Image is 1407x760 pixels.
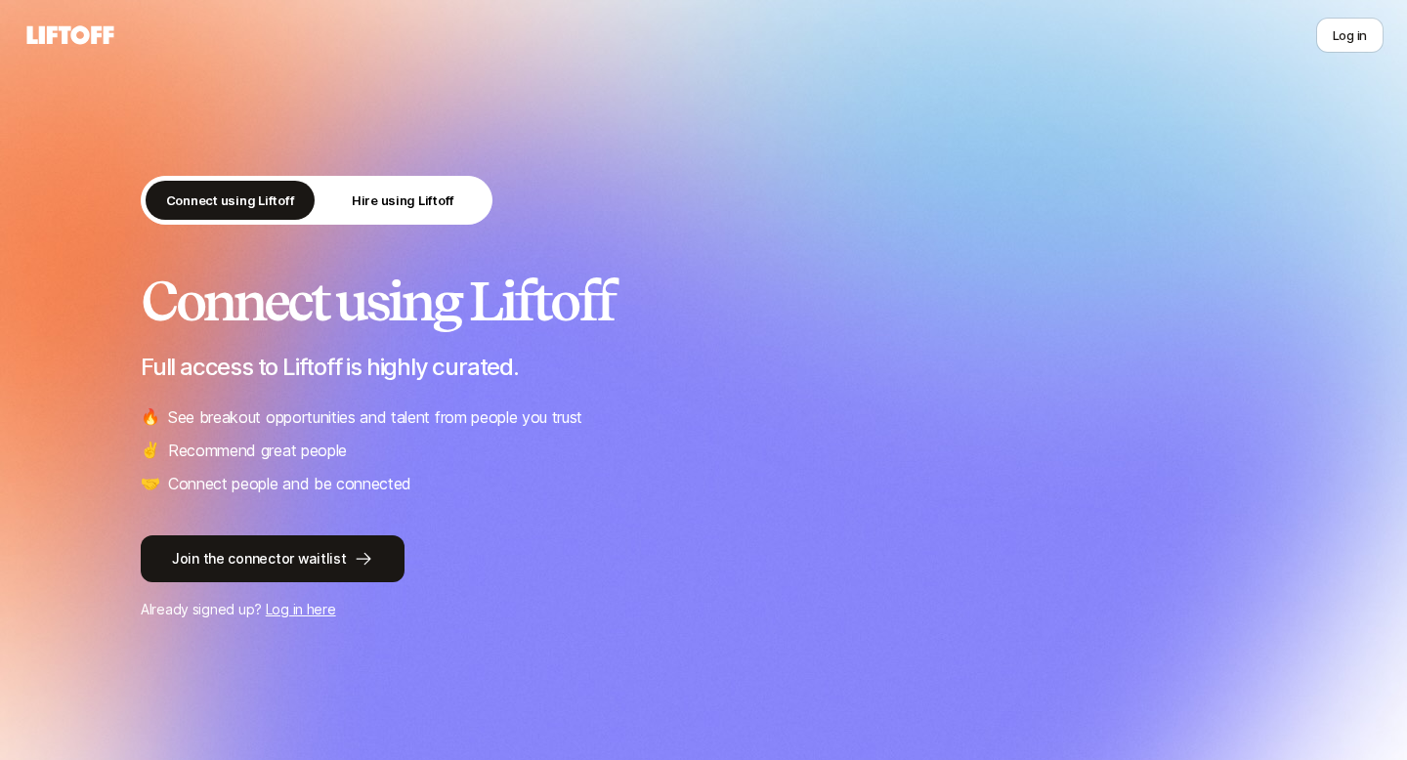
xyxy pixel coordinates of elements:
[141,471,160,496] span: 🤝
[168,438,347,463] p: Recommend great people
[141,354,1266,381] p: Full access to Liftoff is highly curated.
[1316,18,1384,53] button: Log in
[168,471,411,496] p: Connect people and be connected
[141,535,1266,582] a: Join the connector waitlist
[141,535,405,582] button: Join the connector waitlist
[266,601,336,617] a: Log in here
[141,438,160,463] span: ✌️
[166,190,295,210] p: Connect using Liftoff
[141,272,1266,330] h2: Connect using Liftoff
[141,404,160,430] span: 🔥
[352,190,454,210] p: Hire using Liftoff
[141,598,1266,621] p: Already signed up?
[168,404,582,430] p: See breakout opportunities and talent from people you trust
